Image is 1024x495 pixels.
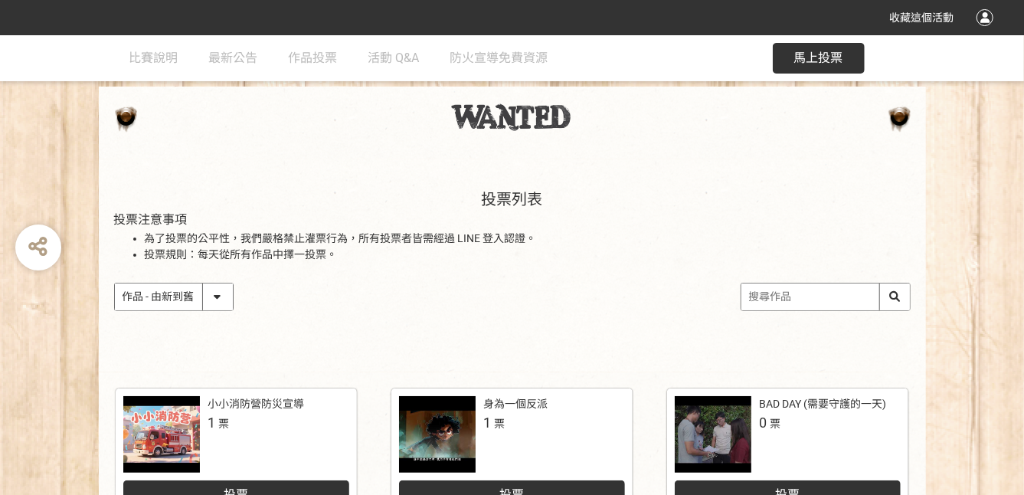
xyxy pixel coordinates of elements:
[483,415,491,431] span: 1
[889,11,954,24] span: 收藏這個活動
[494,418,505,430] span: 票
[759,396,886,412] div: BAD DAY (需要守護的一天)
[773,43,865,74] button: 馬上投票
[450,35,548,81] a: 防火宣導免費資源
[289,35,338,81] a: 作品投票
[209,51,258,65] span: 最新公告
[208,396,304,412] div: 小小消防營防災宣導
[145,231,911,247] li: 為了投票的公平性，我們嚴格禁止灌票行為，所有投票者皆需經過 LINE 登入認證。
[129,35,178,81] a: 比賽說明
[770,418,780,430] span: 票
[114,190,911,208] h1: 投票列表
[145,247,911,263] li: 投票規則：每天從所有作品中擇一投票。
[368,51,420,65] span: 活動 Q&A
[129,51,178,65] span: 比賽說明
[368,35,420,81] a: 活動 Q&A
[759,415,767,431] span: 0
[208,415,215,431] span: 1
[794,51,843,65] span: 馬上投票
[209,35,258,81] a: 最新公告
[483,396,548,412] div: 身為一個反派
[450,51,548,65] span: 防火宣導免費資源
[218,418,229,430] span: 票
[741,284,910,310] input: 搜尋作品
[289,51,338,65] span: 作品投票
[114,212,188,227] span: 投票注意事項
